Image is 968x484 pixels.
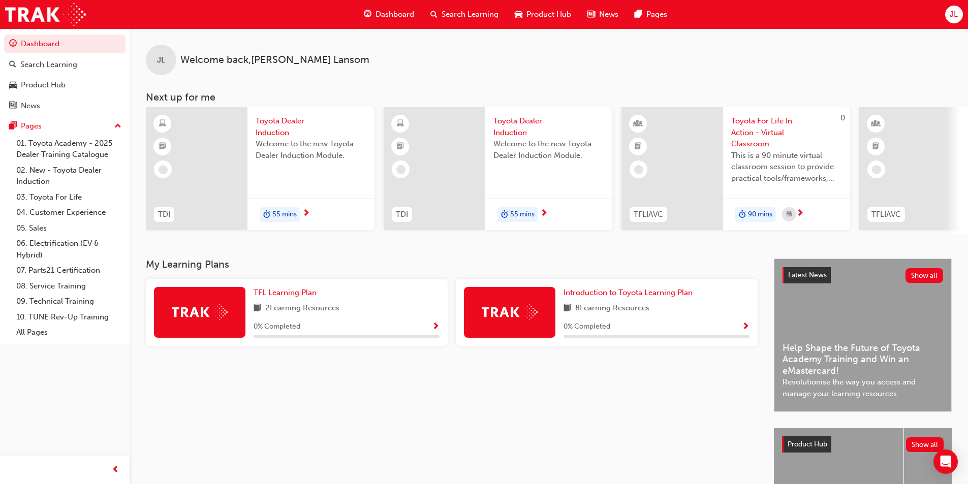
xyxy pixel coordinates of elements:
span: guage-icon [9,40,17,49]
a: guage-iconDashboard [356,4,422,25]
span: This is a 90 minute virtual classroom session to provide practical tools/frameworks, behaviours a... [731,150,842,184]
a: car-iconProduct Hub [507,4,579,25]
span: car-icon [515,8,522,21]
span: 2 Learning Resources [265,302,339,315]
a: TDIToyota Dealer InductionWelcome to the new Toyota Dealer Induction Module.duration-icon55 mins [384,107,612,230]
span: 8 Learning Resources [575,302,649,315]
a: 08. Service Training [12,278,126,294]
span: Toyota Dealer Induction [493,115,604,138]
button: Pages [4,117,126,136]
span: learningRecordVerb_NONE-icon [159,165,168,174]
span: 0 [840,113,845,122]
button: Show all [905,268,944,283]
div: Search Learning [20,59,77,71]
a: News [4,96,126,115]
a: Product HubShow all [782,436,944,453]
span: up-icon [114,120,121,133]
span: Toyota For Life In Action - Virtual Classroom [731,115,842,150]
span: calendar-icon [787,208,792,221]
a: Latest NewsShow allHelp Shape the Future of Toyota Academy Training and Win an eMastercard!Revolu... [774,259,952,412]
a: TDIToyota Dealer InductionWelcome to the new Toyota Dealer Induction Module.duration-icon55 mins [146,107,374,230]
a: Search Learning [4,55,126,74]
a: pages-iconPages [627,4,675,25]
a: All Pages [12,325,126,340]
span: book-icon [254,302,261,315]
span: search-icon [9,60,16,70]
span: Revolutionise the way you access and manage your learning resources. [783,376,943,399]
span: news-icon [587,8,595,21]
a: Product Hub [4,76,126,94]
span: 0 % Completed [564,321,610,333]
span: JL [157,54,165,66]
span: booktick-icon [635,140,642,153]
span: Toyota Dealer Induction [256,115,366,138]
h3: My Learning Plans [146,259,758,270]
span: Welcome to the new Toyota Dealer Induction Module. [256,138,366,161]
span: learningResourceType_ELEARNING-icon [397,117,404,131]
a: news-iconNews [579,4,627,25]
button: Show Progress [432,320,440,333]
a: 01. Toyota Academy - 2025 Dealer Training Catalogue [12,136,126,163]
span: booktick-icon [397,140,404,153]
a: Introduction to Toyota Learning Plan [564,287,697,299]
span: car-icon [9,81,17,90]
img: Trak [172,304,228,320]
span: Latest News [788,271,827,279]
div: News [21,100,40,112]
span: JL [950,9,958,20]
span: TDI [396,209,408,220]
button: DashboardSearch LearningProduct HubNews [4,33,126,117]
span: learningRecordVerb_NONE-icon [872,165,881,174]
a: search-iconSearch Learning [422,4,507,25]
span: pages-icon [9,122,17,131]
button: Show all [906,437,944,452]
a: 05. Sales [12,220,126,236]
a: Latest NewsShow all [783,267,943,283]
span: Dashboard [376,9,414,20]
span: learningResourceType_INSTRUCTOR_LED-icon [872,117,880,131]
span: Product Hub [788,440,827,448]
div: Open Intercom Messenger [933,449,958,474]
span: duration-icon [263,208,270,221]
img: Trak [482,304,538,320]
span: learningResourceType_ELEARNING-icon [159,117,166,131]
a: 04. Customer Experience [12,205,126,220]
a: TFL Learning Plan [254,287,321,299]
div: Product Hub [21,79,66,91]
span: 55 mins [272,209,297,220]
span: TFLIAVC [871,209,901,220]
span: next-icon [796,209,804,218]
h3: Next up for me [130,91,968,103]
span: duration-icon [739,208,746,221]
span: Welcome to the new Toyota Dealer Induction Module. [493,138,604,161]
span: pages-icon [635,8,642,21]
span: Search Learning [442,9,498,20]
img: Trak [5,3,86,26]
span: Show Progress [742,322,750,332]
span: TFLIAVC [634,209,663,220]
a: 07. Parts21 Certification [12,263,126,278]
span: Welcome back , [PERSON_NAME] Lansom [180,54,369,66]
span: learningRecordVerb_NONE-icon [634,165,643,174]
span: Product Hub [526,9,571,20]
a: 09. Technical Training [12,294,126,309]
a: 0TFLIAVCToyota For Life In Action - Virtual ClassroomThis is a 90 minute virtual classroom sessio... [621,107,850,230]
div: Pages [21,120,42,132]
button: JL [945,6,963,23]
span: Show Progress [432,322,440,332]
span: booktick-icon [159,140,166,153]
span: Pages [646,9,667,20]
span: learningRecordVerb_NONE-icon [396,165,405,174]
span: TDI [158,209,170,220]
span: prev-icon [112,464,119,476]
span: search-icon [430,8,438,21]
span: 90 mins [748,209,772,220]
span: news-icon [9,102,17,111]
span: News [599,9,618,20]
span: next-icon [302,209,310,218]
a: Dashboard [4,35,126,53]
span: learningResourceType_INSTRUCTOR_LED-icon [635,117,642,131]
a: 10. TUNE Rev-Up Training [12,309,126,325]
span: duration-icon [501,208,508,221]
